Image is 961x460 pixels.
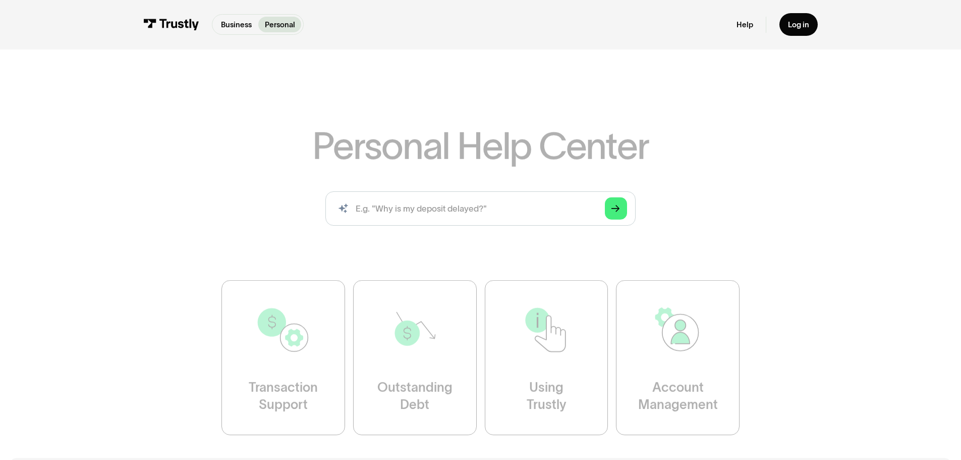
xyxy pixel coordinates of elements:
form: Search [325,191,636,226]
a: TransactionSupport [221,280,345,435]
a: AccountManagement [616,280,740,435]
p: Personal [265,19,295,30]
div: Outstanding Debt [377,379,453,414]
img: Trustly Logo [143,19,199,30]
div: Log in [788,20,809,29]
a: OutstandingDebt [353,280,477,435]
div: Transaction Support [249,379,318,414]
a: Log in [779,13,818,36]
a: Business [214,17,258,32]
a: Personal [258,17,301,32]
aside: Language selected: English (United States) [10,443,61,456]
ul: Language list [20,444,61,456]
div: Account Management [638,379,718,414]
a: Help [737,20,753,29]
a: UsingTrustly [485,280,608,435]
h1: Personal Help Center [312,127,648,165]
p: Business [221,19,252,30]
input: search [325,191,636,226]
div: Using Trustly [526,379,566,414]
